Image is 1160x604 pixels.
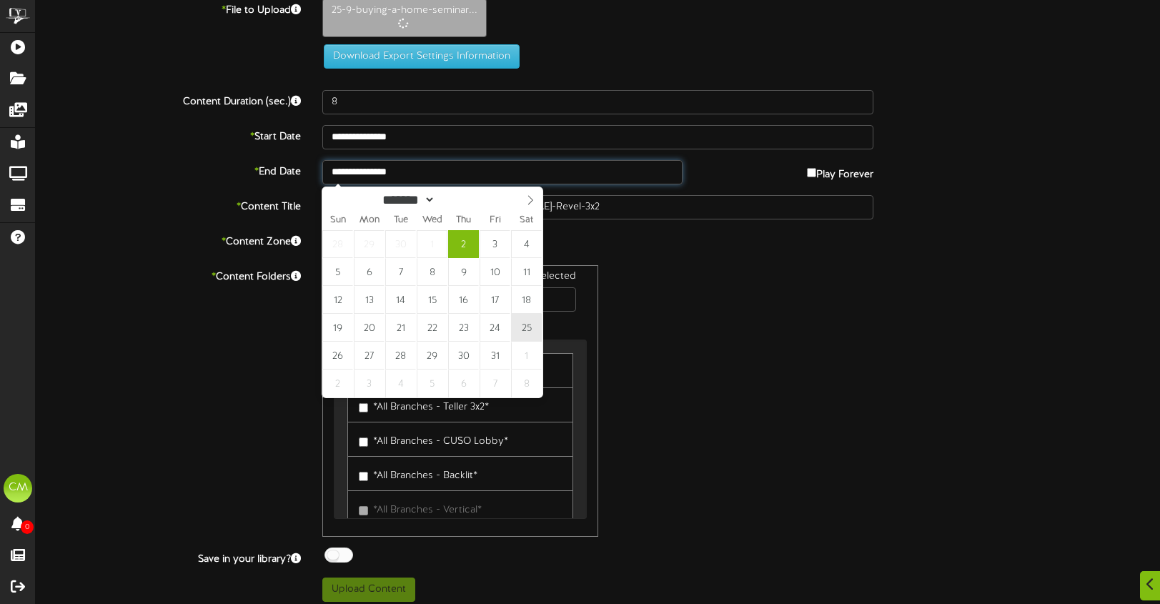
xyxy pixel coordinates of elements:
[322,230,353,258] span: September 28, 2025
[385,230,416,258] span: September 30, 2025
[511,230,542,258] span: October 4, 2025
[354,342,385,370] span: October 27, 2025
[480,216,511,225] span: Fri
[322,195,874,219] input: Title of this Content
[480,230,510,258] span: October 3, 2025
[385,258,416,286] span: October 7, 2025
[322,216,354,225] span: Sun
[448,258,479,286] span: October 9, 2025
[25,230,312,249] label: Content Zone
[322,286,353,314] span: October 12, 2025
[25,125,312,144] label: Start Date
[511,216,542,225] span: Sat
[511,258,542,286] span: October 11, 2025
[354,230,385,258] span: September 29, 2025
[511,342,542,370] span: November 1, 2025
[448,216,480,225] span: Thu
[359,395,489,415] label: *All Branches - Teller 3x2*
[354,314,385,342] span: October 20, 2025
[359,506,368,515] input: *All Branches - Vertical*
[480,286,510,314] span: October 17, 2025
[322,342,353,370] span: October 26, 2025
[417,230,447,258] span: October 1, 2025
[480,258,510,286] span: October 10, 2025
[385,370,416,397] span: November 4, 2025
[807,160,873,182] label: Play Forever
[448,370,479,397] span: November 6, 2025
[354,216,385,225] span: Mon
[21,520,34,534] span: 0
[448,342,479,370] span: October 30, 2025
[417,370,447,397] span: November 5, 2025
[448,230,479,258] span: October 2, 2025
[25,90,312,109] label: Content Duration (sec.)
[359,403,368,412] input: *All Branches - Teller 3x2*
[25,548,312,567] label: Save in your library?
[417,286,447,314] span: October 15, 2025
[480,370,510,397] span: November 7, 2025
[324,44,520,69] button: Download Export Settings Information
[322,258,353,286] span: October 5, 2025
[480,342,510,370] span: October 31, 2025
[385,314,416,342] span: October 21, 2025
[435,192,487,207] input: Year
[807,168,816,177] input: Play Forever
[354,258,385,286] span: October 6, 2025
[359,437,368,447] input: *All Branches - CUSO Lobby*
[417,258,447,286] span: October 8, 2025
[359,472,368,481] input: *All Branches - Backlit*
[317,51,520,61] a: Download Export Settings Information
[322,578,415,602] button: Upload Content
[448,286,479,314] span: October 16, 2025
[354,370,385,397] span: November 3, 2025
[417,342,447,370] span: October 29, 2025
[385,342,416,370] span: October 28, 2025
[373,505,482,515] span: *All Branches - Vertical*
[322,314,353,342] span: October 19, 2025
[354,286,385,314] span: October 13, 2025
[359,430,508,449] label: *All Branches - CUSO Lobby*
[417,314,447,342] span: October 22, 2025
[25,195,312,214] label: Content Title
[25,265,312,284] label: Content Folders
[385,216,417,225] span: Tue
[511,286,542,314] span: October 18, 2025
[25,160,312,179] label: End Date
[480,314,510,342] span: October 24, 2025
[417,216,448,225] span: Wed
[359,464,477,483] label: *All Branches - Backlit*
[322,370,353,397] span: November 2, 2025
[448,314,479,342] span: October 23, 2025
[385,286,416,314] span: October 14, 2025
[511,314,542,342] span: October 25, 2025
[511,370,542,397] span: November 8, 2025
[4,474,32,502] div: CM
